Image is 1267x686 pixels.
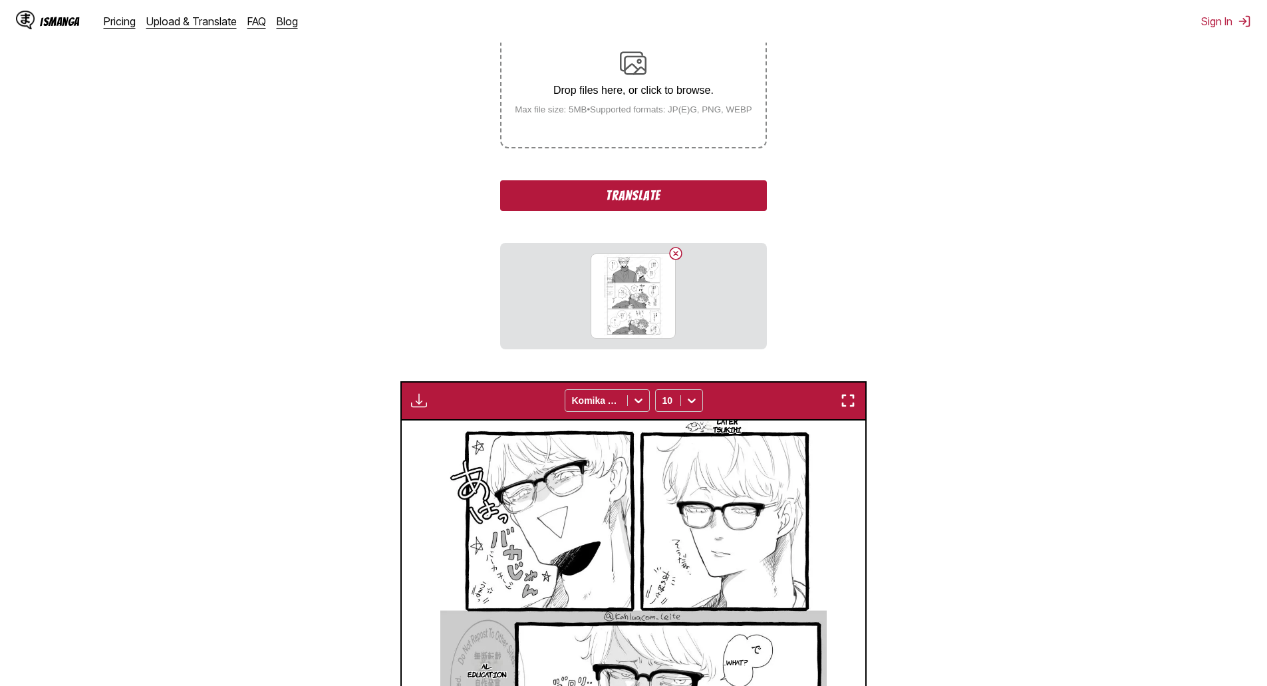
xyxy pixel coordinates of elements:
a: Upload & Translate [146,15,237,28]
button: Translate [500,180,766,211]
a: IsManga LogoIsManga [16,11,104,32]
p: Later Tsukihi [706,415,748,436]
div: IsManga [40,15,80,28]
img: IsManga Logo [16,11,35,29]
p: ...what? [721,655,751,669]
p: Al-education [465,659,509,681]
a: FAQ [247,15,266,28]
img: Download translated images [411,393,427,409]
img: Sign out [1238,15,1251,28]
button: Sign In [1201,15,1251,28]
img: Enter fullscreen [840,393,856,409]
a: Blog [277,15,298,28]
a: Pricing [104,15,136,28]
small: Max file size: 5MB • Supported formats: JP(E)G, PNG, WEBP [504,104,763,114]
p: Drop files here, or click to browse. [504,85,763,96]
button: Delete image [668,246,684,261]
